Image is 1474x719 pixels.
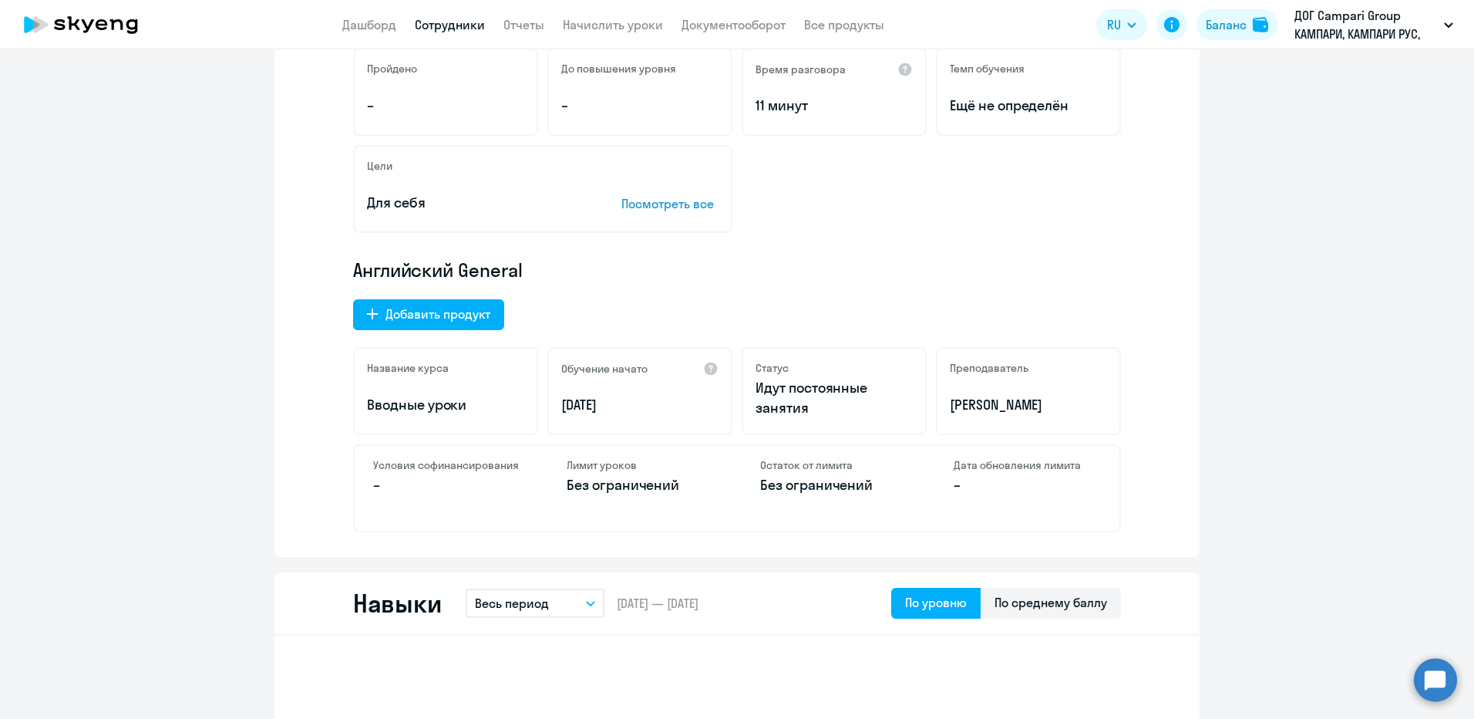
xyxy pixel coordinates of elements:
a: Все продукты [804,17,884,32]
div: Баланс [1206,15,1247,34]
h5: До повышения уровня [561,62,676,76]
h4: Дата обновления лимита [954,458,1101,472]
button: Весь период [466,589,604,618]
h5: Обучение начато [561,362,648,376]
h5: Преподаватель [950,361,1028,375]
button: RU [1096,9,1147,40]
p: [PERSON_NAME] [950,395,1107,415]
p: Без ограничений [567,475,714,495]
button: Добавить продукт [353,299,504,330]
a: Документооборот [681,17,786,32]
h4: Остаток от лимита [760,458,907,472]
button: ДОГ Campari Group КАМПАРИ, КАМПАРИ РУС, ООО [1287,6,1461,43]
span: Ещё не определён [950,96,1107,116]
a: Дашборд [342,17,396,32]
p: – [561,96,718,116]
p: Для себя [367,193,574,213]
h4: Условия софинансирования [373,458,520,472]
div: По среднему баллу [994,593,1107,612]
span: [DATE] — [DATE] [617,595,698,612]
p: Весь период [475,594,549,613]
p: – [373,475,520,495]
p: 11 минут [756,96,913,116]
button: Балансbalance [1196,9,1277,40]
p: [DATE] [561,395,718,415]
img: balance [1253,17,1268,32]
h5: Пройдено [367,62,417,76]
h5: Цели [367,159,392,173]
a: Сотрудники [415,17,485,32]
p: Без ограничений [760,475,907,495]
h5: Статус [756,361,789,375]
div: Добавить продукт [385,305,490,323]
h4: Лимит уроков [567,458,714,472]
p: ДОГ Campari Group КАМПАРИ, КАМПАРИ РУС, ООО [1294,6,1438,43]
h5: Время разговора [756,62,846,76]
div: По уровню [905,593,967,612]
h2: Навыки [353,588,441,619]
h5: Название курса [367,361,449,375]
p: – [367,96,524,116]
p: – [954,475,1101,495]
p: Вводные уроки [367,395,524,415]
a: Начислить уроки [563,17,663,32]
p: Посмотреть все [621,194,718,213]
span: Английский General [353,258,523,282]
span: RU [1107,15,1121,34]
h5: Темп обучения [950,62,1025,76]
p: Идут постоянные занятия [756,378,913,418]
a: Отчеты [503,17,544,32]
